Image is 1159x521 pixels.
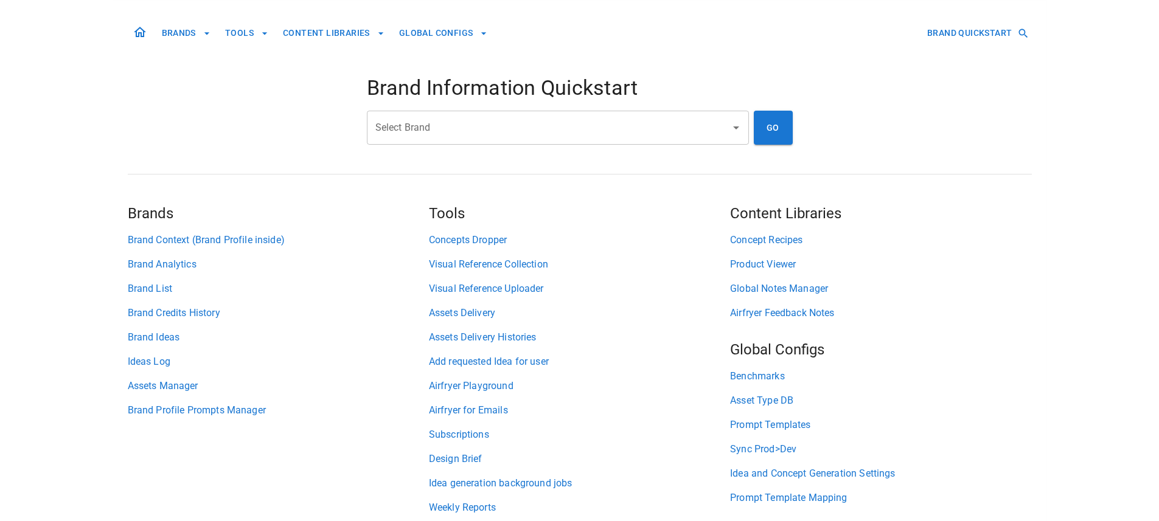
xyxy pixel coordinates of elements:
a: Assets Delivery [429,306,730,320]
h5: Global Configs [730,340,1031,359]
a: Concept Recipes [730,233,1031,247]
a: Brand Profile Prompts Manager [128,403,429,418]
a: Airfryer for Emails [429,403,730,418]
a: Idea generation background jobs [429,476,730,491]
a: Benchmarks [730,369,1031,384]
a: Brand Context (Brand Profile inside) [128,233,429,247]
a: Asset Type DB [730,393,1031,408]
a: Ideas Log [128,354,429,369]
h4: Brand Information Quickstart [367,75,793,101]
button: BRANDS [157,22,215,44]
a: Brand Credits History [128,306,429,320]
a: Airfryer Feedback Notes [730,306,1031,320]
a: Global Notes Manager [730,281,1031,296]
a: Subscriptions [429,427,730,442]
a: Assets Manager [128,379,429,393]
button: CONTENT LIBRARIES [278,22,389,44]
a: Concepts Dropper [429,233,730,247]
a: Sync Prod>Dev [730,442,1031,457]
button: Open [728,119,745,136]
a: Prompt Templates [730,418,1031,432]
a: Visual Reference Uploader [429,281,730,296]
a: Brand List [128,281,429,296]
a: Add requested Idea for user [429,354,730,369]
a: Brand Analytics [128,257,429,272]
button: BRAND QUICKSTART [922,22,1031,44]
a: Weekly Reports [429,500,730,515]
a: Visual Reference Collection [429,257,730,272]
button: GLOBAL CONFIGS [394,22,493,44]
a: Design Brief [429,452,730,466]
h5: Tools [429,204,730,223]
a: Assets Delivery Histories [429,330,730,345]
button: GO [754,111,793,145]
button: TOOLS [220,22,273,44]
a: Product Viewer [730,257,1031,272]
a: Airfryer Playground [429,379,730,393]
h5: Brands [128,204,429,223]
h5: Content Libraries [730,204,1031,223]
a: Prompt Template Mapping [730,491,1031,505]
a: Idea and Concept Generation Settings [730,466,1031,481]
a: Brand Ideas [128,330,429,345]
